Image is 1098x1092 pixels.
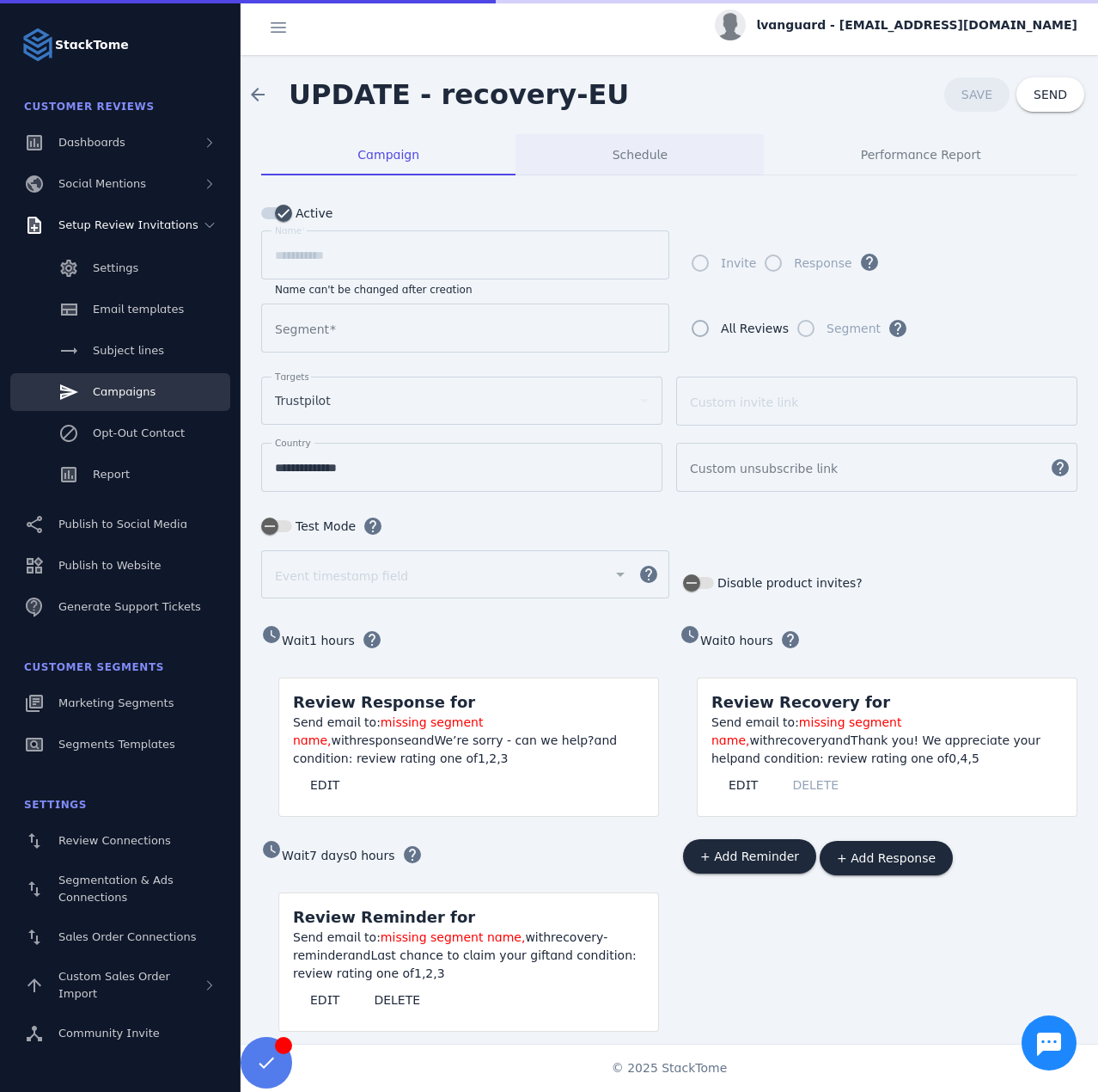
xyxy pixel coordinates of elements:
[282,634,309,647] span: Wait
[10,822,230,860] a: Review Connections
[289,78,629,111] span: UPDATE - recovery-EU
[58,738,175,751] span: Segments Templates
[58,600,201,613] span: Generate Support Tickets
[310,779,339,791] span: EDIT
[292,516,356,537] label: Test Mode
[293,930,381,944] span: Send email to:
[790,253,851,273] label: Response
[628,564,669,585] mat-icon: help
[711,714,1063,768] div: recovery Thank you! We appreciate your help 0,4,5
[55,36,129,54] strong: StackTome
[357,149,419,161] span: Campaign
[293,714,644,768] div: response We’re sorry - can we help? 1,2,3
[721,318,789,339] div: All Reviews
[309,634,355,647] span: 1 hours
[861,149,981,161] span: Performance Report
[10,726,230,764] a: Segments Templates
[10,863,230,915] a: Segmentation & Ads Connections
[374,994,420,1006] span: DELETE
[275,318,656,339] input: Segment
[613,149,668,161] span: Schedule
[93,468,130,481] span: Report
[525,930,551,944] span: with
[10,588,230,626] a: Generate Support Tickets
[728,634,773,647] span: 0 hours
[1016,77,1084,112] button: SEND
[93,303,184,316] span: Email templates
[310,994,339,1006] span: EDIT
[309,849,350,862] span: 7 days
[412,733,435,747] span: and
[292,203,332,224] label: Active
[10,373,230,411] a: Campaigns
[10,291,230,328] a: Email templates
[293,929,644,983] div: recovery-reminder Last chance to claim your gift 1,2,3
[275,322,329,336] mat-label: Segment
[58,834,171,847] span: Review Connections
[293,768,357,802] button: EDIT
[261,624,282,645] mat-icon: watch_later
[10,456,230,494] a: Report
[93,385,156,398] span: Campaigns
[683,839,816,874] button: + Add Reminder
[714,573,863,593] label: Disable product invites?
[293,983,357,1017] button: EDIT
[275,569,408,583] mat-label: Event timestamp field
[58,930,196,943] span: Sales Order Connections
[275,390,331,411] span: Trustpilot
[10,1015,230,1052] a: Community Invite
[275,457,649,478] input: Country
[93,344,164,357] span: Subject lines
[293,715,381,729] span: Send email to:
[58,1027,160,1040] span: Community Invite
[1034,89,1067,101] span: SEND
[58,177,146,190] span: Social Mentions
[690,462,838,475] mat-label: Custom unsubscribe link
[357,983,437,1017] button: DELETE
[612,1059,728,1077] span: © 2025 StackTome
[729,779,758,791] span: EDIT
[293,715,483,747] span: missing segment name,
[10,506,230,543] a: Publish to Social Media
[10,918,230,956] a: Sales Order Connections
[756,16,1077,34] span: lvanguard - [EMAIL_ADDRESS][DOMAIN_NAME]
[293,693,475,711] span: Review Response for
[348,948,371,962] span: and
[700,634,728,647] span: Wait
[749,733,775,747] span: with
[823,318,881,339] label: Segment
[827,733,851,747] span: and
[711,715,799,729] span: Send email to:
[10,547,230,585] a: Publish to Website
[690,396,798,409] mat-label: Custom invite link
[350,849,395,862] span: 0 hours
[261,839,282,860] mat-icon: watch_later
[711,768,775,802] button: EDIT
[700,850,799,862] span: + Add Reminder
[58,218,198,231] span: Setup Review Invitations
[275,225,302,236] mat-label: Name
[10,249,230,287] a: Settings
[10,332,230,370] a: Subject lines
[715,9,746,40] img: profile.jpg
[21,28,55,62] img: Logo image
[24,661,164,673] span: Customer Segments
[24,101,155,113] span: Customer Reviews
[10,684,230,722] a: Marketing Segments
[711,715,901,747] span: missing segment name,
[293,908,475,926] span: Review Reminder for
[24,799,87,811] span: Settings
[58,696,174,709] span: Marketing Segments
[93,261,138,274] span: Settings
[837,852,936,864] span: + Add Response
[58,970,170,1000] span: Custom Sales Order Import
[282,849,309,862] span: Wait
[717,253,756,273] label: Invite
[680,624,700,645] mat-icon: watch_later
[58,559,161,572] span: Publish to Website
[331,733,357,747] span: with
[711,693,890,711] span: Review Recovery for
[58,874,174,904] span: Segmentation & Ads Connections
[275,371,309,382] mat-label: Targets
[93,426,185,439] span: Opt-Out Contact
